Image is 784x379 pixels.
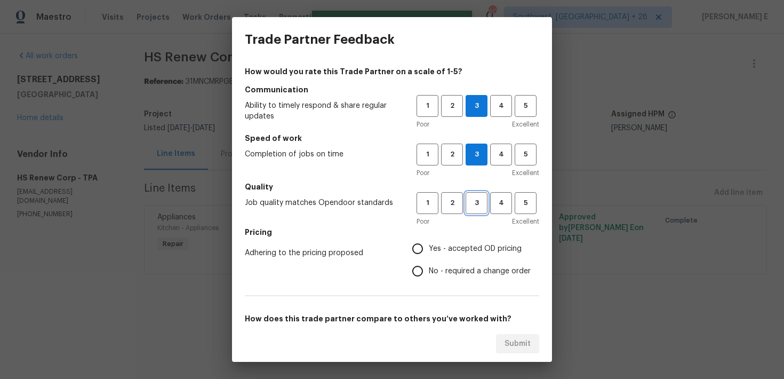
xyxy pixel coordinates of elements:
h5: Pricing [245,227,539,238]
h5: Communication [245,84,539,95]
button: 1 [417,144,438,165]
span: No - required a change order [429,266,531,277]
button: 2 [441,192,463,214]
button: 3 [466,95,487,117]
span: Excellent [512,216,539,227]
span: Adhering to the pricing proposed [245,248,395,258]
span: 2 [442,148,462,161]
button: 4 [490,95,512,117]
button: 2 [441,144,463,165]
span: Job quality matches Opendoor standards [245,198,399,208]
h4: How would you rate this Trade Partner on a scale of 1-5? [245,66,539,77]
h5: How does this trade partner compare to others you’ve worked with? [245,313,539,324]
span: 3 [466,100,487,112]
span: 1 [418,100,437,112]
span: Ability to timely respond & share regular updates [245,100,399,122]
span: 3 [466,148,487,161]
button: 5 [515,144,537,165]
span: 4 [491,197,511,209]
button: 3 [466,192,487,214]
h3: Trade Partner Feedback [245,32,395,47]
button: 1 [417,192,438,214]
span: 4 [491,148,511,161]
span: Completion of jobs on time [245,149,399,160]
button: 5 [515,95,537,117]
span: Excellent [512,168,539,178]
span: 2 [442,100,462,112]
span: Poor [417,119,429,130]
button: 5 [515,192,537,214]
span: Excellent [512,119,539,130]
button: 4 [490,144,512,165]
span: Poor [417,168,429,178]
span: 3 [467,197,486,209]
button: 3 [466,144,487,165]
button: 1 [417,95,438,117]
span: 4 [491,100,511,112]
div: Pricing [412,238,539,282]
span: 1 [418,148,437,161]
h5: Quality [245,181,539,192]
span: Yes - accepted OD pricing [429,243,522,255]
button: 2 [441,95,463,117]
span: 5 [516,148,535,161]
button: 4 [490,192,512,214]
span: 5 [516,100,535,112]
h5: Speed of work [245,133,539,144]
span: 1 [418,197,437,209]
span: 5 [516,197,535,209]
span: Poor [417,216,429,227]
span: 2 [442,197,462,209]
